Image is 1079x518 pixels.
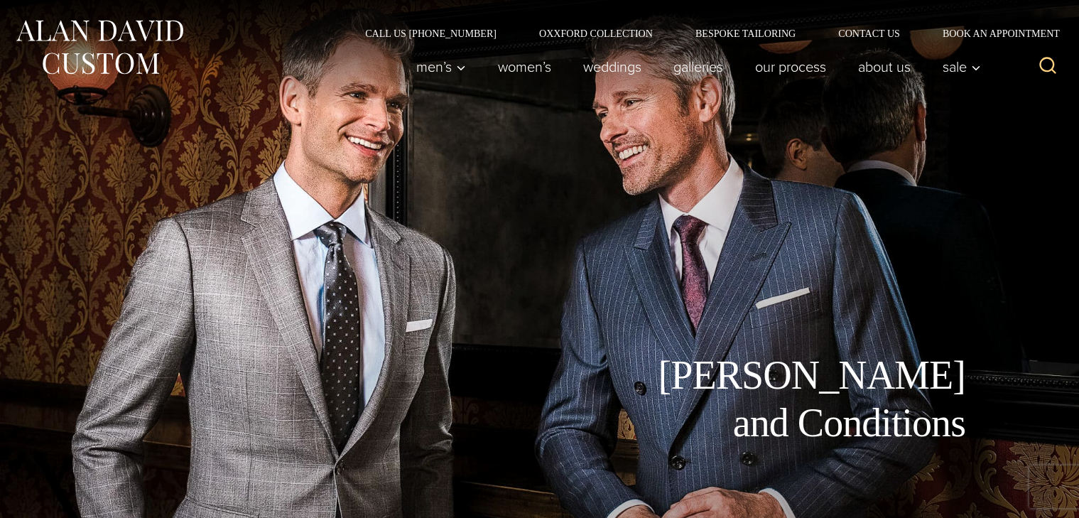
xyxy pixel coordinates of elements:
a: Women’s [482,53,568,81]
nav: Secondary Navigation [344,28,1065,38]
nav: Primary Navigation [401,53,989,81]
span: Sale [943,60,981,74]
a: Book an Appointment [921,28,1065,38]
a: Bespoke Tailoring [674,28,817,38]
a: Contact Us [817,28,921,38]
a: Our Process [739,53,842,81]
a: Call Us [PHONE_NUMBER] [344,28,518,38]
button: View Search Form [1031,50,1065,84]
a: About Us [842,53,927,81]
img: Alan David Custom [14,16,185,79]
a: Galleries [658,53,739,81]
h1: [PERSON_NAME] and Conditions [646,352,965,447]
a: Oxxford Collection [518,28,674,38]
span: Men’s [416,60,466,74]
a: weddings [568,53,658,81]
